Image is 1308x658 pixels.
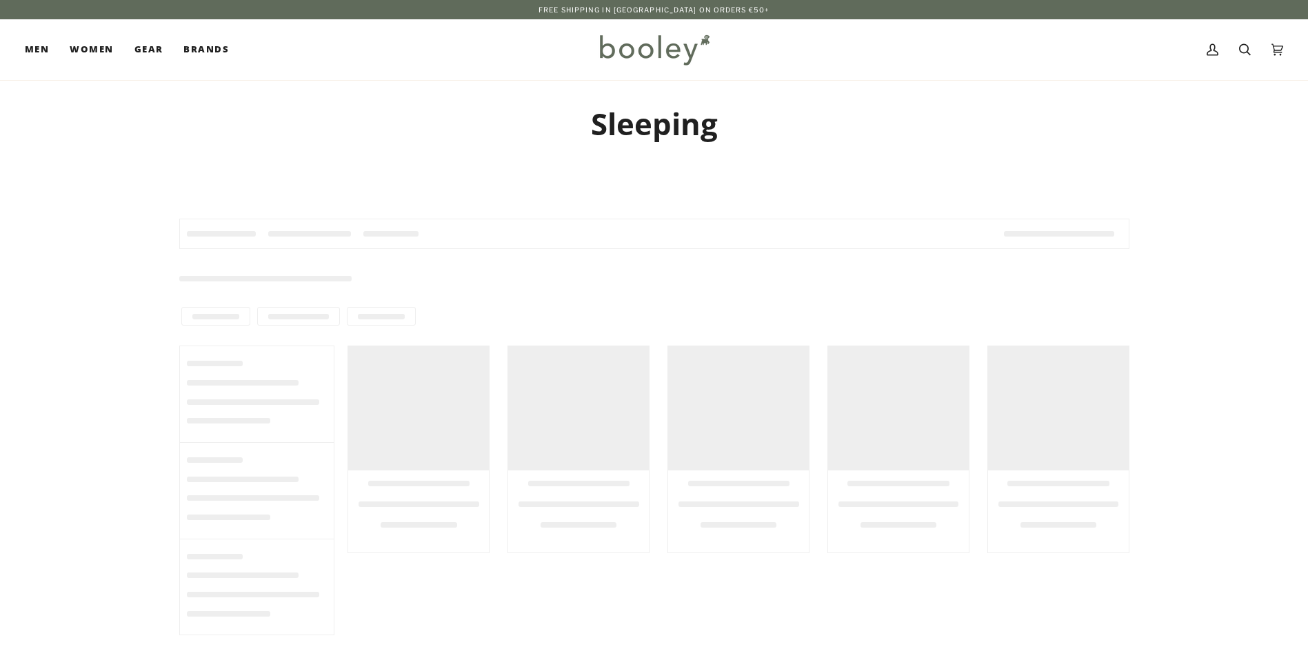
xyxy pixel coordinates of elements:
[124,19,174,80] a: Gear
[134,43,163,57] span: Gear
[594,30,714,70] img: Booley
[59,19,123,80] a: Women
[25,43,49,57] span: Men
[539,4,769,15] p: Free Shipping in [GEOGRAPHIC_DATA] on Orders €50+
[70,43,113,57] span: Women
[173,19,239,80] a: Brands
[25,19,59,80] a: Men
[183,43,229,57] span: Brands
[179,105,1129,143] h1: Sleeping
